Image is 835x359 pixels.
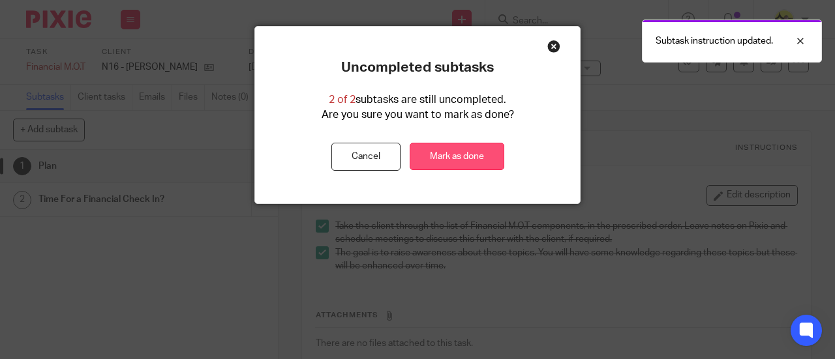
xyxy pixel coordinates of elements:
[329,93,506,108] p: subtasks are still uncompleted.
[656,35,773,48] p: Subtask instruction updated.
[331,143,401,171] button: Cancel
[322,108,514,122] p: Are you sure you want to mark as done?
[329,94,356,105] span: 2 of 2
[341,59,494,76] p: Uncompleted subtasks
[410,143,504,171] a: Mark as done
